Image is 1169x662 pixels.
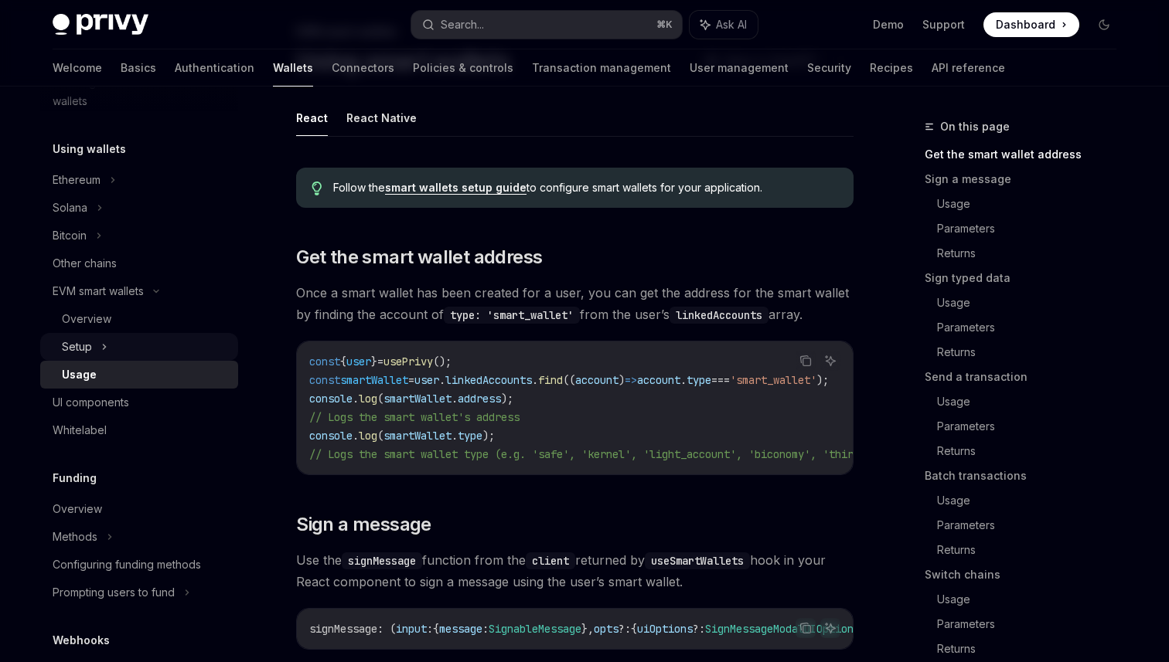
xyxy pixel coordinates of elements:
h5: Webhooks [53,631,110,650]
a: Policies & controls [413,49,513,87]
span: { [433,622,439,636]
span: Use the function from the returned by hook in your React component to sign a message using the us... [296,549,854,592]
span: address [458,392,501,406]
span: // Logs the smart wallet type (e.g. 'safe', 'kernel', 'light_account', 'biconomy', 'thirdweb', 'c... [309,447,1045,461]
span: const [309,355,340,368]
a: Welcome [53,49,102,87]
div: Usage [62,365,97,384]
span: linkedAccounts [445,373,532,387]
span: . [439,373,445,387]
button: React [296,100,328,136]
a: Switch chains [925,562,1129,587]
a: Configuring funding methods [40,551,238,579]
span: console [309,392,353,406]
span: Follow the to configure smart wallets for your application. [333,180,838,195]
a: Recipes [870,49,913,87]
a: Returns [937,637,1129,661]
span: . [452,429,458,443]
div: Search... [441,15,484,34]
span: ); [482,429,495,443]
a: Returns [937,241,1129,266]
div: UI components [53,393,129,412]
span: = [377,355,383,368]
span: ⌘ K [656,19,673,31]
span: ( [377,392,383,406]
span: === [711,373,730,387]
span: smartWallet [383,392,452,406]
a: Parameters [937,216,1129,241]
span: user [346,355,371,368]
span: (( [563,373,575,387]
a: Security [807,49,851,87]
a: Parameters [937,315,1129,340]
span: Get the smart wallet address [296,245,542,270]
a: Support [922,17,965,32]
a: Usage [937,192,1129,216]
span: ?: [693,622,705,636]
a: UI components [40,389,238,416]
span: . [532,373,538,387]
code: linkedAccounts [670,307,769,324]
button: Ask AI [820,351,840,371]
span: ); [501,392,513,406]
span: ) [619,373,625,387]
code: signMessage [342,552,422,569]
a: Get the smart wallet address [925,142,1129,167]
a: Transaction management [532,49,671,87]
a: Wallets [273,49,313,87]
div: Whitelabel [53,421,107,440]
div: Overview [53,500,102,518]
span: // Logs the smart wallet's address [309,410,520,424]
span: log [359,429,377,443]
span: SignMessageModalUIOptions [705,622,860,636]
a: Authentication [175,49,254,87]
span: 'smart_wallet' [730,373,816,387]
a: Usage [937,488,1129,513]
span: . [353,429,359,443]
span: user [414,373,439,387]
span: { [340,355,346,368]
span: Sign a message [296,512,431,537]
span: SignableMessage [489,622,581,636]
h5: Using wallets [53,140,126,158]
a: Sign a message [925,167,1129,192]
span: smartWallet [383,429,452,443]
span: find [538,373,563,387]
span: Ask AI [716,17,747,32]
img: dark logo [53,14,148,36]
button: Ask AI [820,618,840,638]
a: Usage [40,361,238,389]
div: Prompting users to fund [53,583,175,602]
span: opts [594,622,619,636]
a: Dashboard [983,12,1079,37]
a: Parameters [937,513,1129,538]
div: Overview [62,310,111,328]
span: : [482,622,489,636]
span: On this page [940,117,1010,136]
button: Search...⌘K [411,11,682,39]
span: } [371,355,377,368]
span: . [452,392,458,406]
a: smart wallets setup guide [385,181,527,195]
button: Ask AI [690,11,758,39]
div: Methods [53,528,97,546]
div: Bitcoin [53,226,87,245]
a: User management [690,49,789,87]
span: . [680,373,687,387]
a: Batch transactions [925,463,1129,488]
a: Usage [937,587,1129,612]
span: . [353,392,359,406]
a: Demo [873,17,904,32]
span: : ( [377,622,396,636]
a: API reference [932,49,1005,87]
button: React Native [346,100,417,136]
span: uiOptions [637,622,693,636]
span: input [396,622,427,636]
span: : [427,622,433,636]
span: signMessage [309,622,377,636]
a: Sign typed data [925,266,1129,290]
a: Returns [937,439,1129,463]
a: Returns [937,538,1129,562]
h5: Funding [53,469,97,487]
span: (); [433,355,452,368]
